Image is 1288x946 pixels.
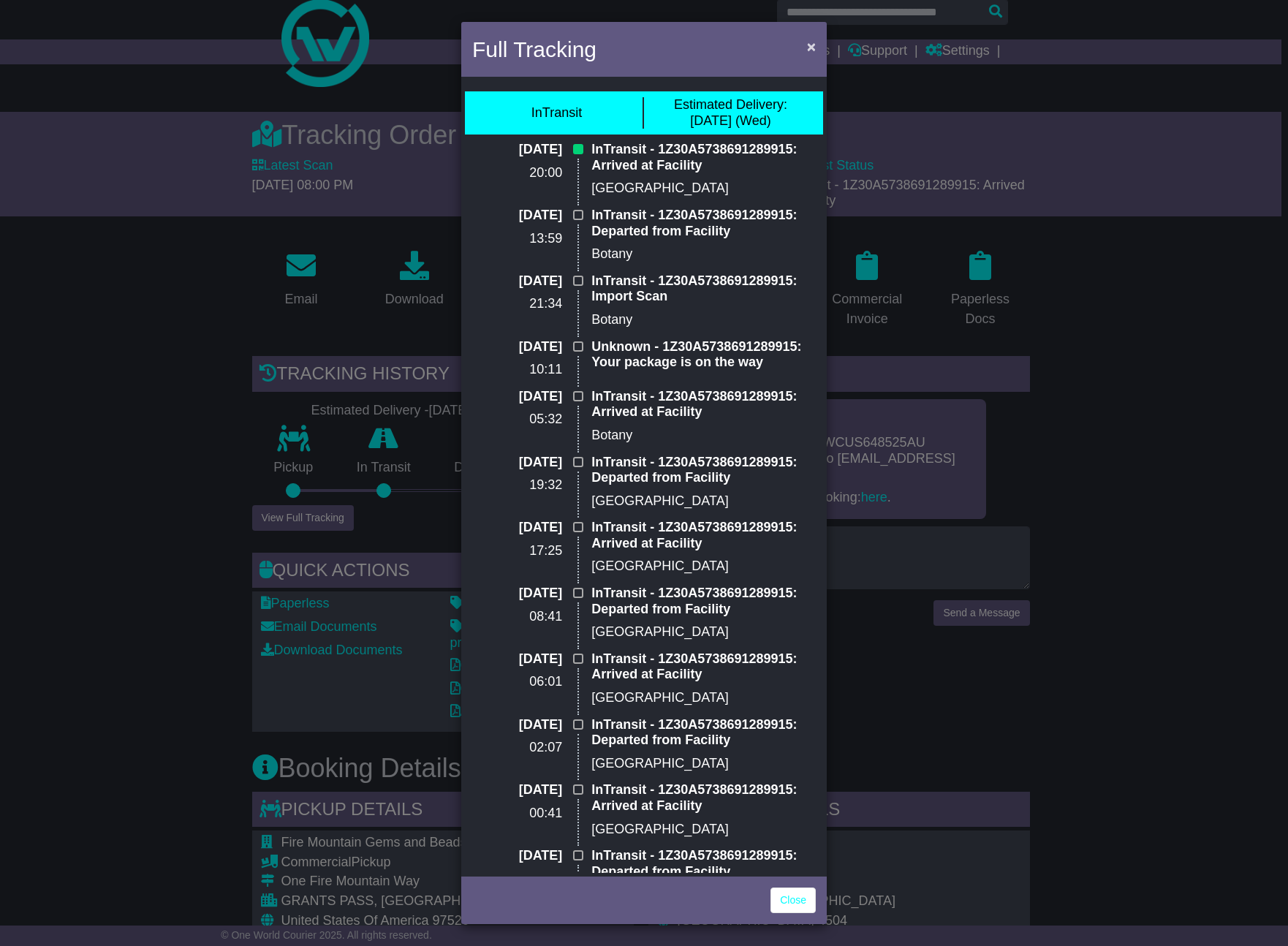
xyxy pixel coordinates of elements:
p: InTransit - 1Z30A5738691289915: Departed from Facility [591,717,816,749]
button: Close [800,31,823,61]
p: [GEOGRAPHIC_DATA] [591,822,816,838]
p: 00:41 [472,806,562,822]
p: [DATE] [472,142,562,158]
p: 02:07 [472,740,562,756]
p: [GEOGRAPHIC_DATA] [591,181,816,197]
p: 05:32 [472,412,562,428]
p: Botany [591,428,816,444]
p: [DATE] [472,389,562,405]
p: [DATE] [472,848,562,864]
p: 06:01 [472,674,562,690]
span: Estimated Delivery: [674,97,787,112]
p: [DATE] [472,782,562,798]
p: InTransit - 1Z30A5738691289915: Departed from Facility [591,848,816,879]
p: [DATE] [472,208,562,224]
p: Unknown - 1Z30A5738691289915: Your package is on the way [591,339,816,371]
p: InTransit - 1Z30A5738691289915: Departed from Facility [591,208,816,239]
p: 17:25 [472,543,562,559]
p: [GEOGRAPHIC_DATA] [591,690,816,706]
p: InTransit - 1Z30A5738691289915: Import Scan [591,273,816,305]
p: [DATE] [472,455,562,471]
p: [GEOGRAPHIC_DATA] [591,559,816,575]
div: InTransit [531,105,582,121]
h4: Full Tracking [472,33,596,66]
p: InTransit - 1Z30A5738691289915: Arrived at Facility [591,782,816,814]
p: 10:11 [472,362,562,378]
span: × [807,38,816,55]
p: 13:59 [472,231,562,247]
p: 19:32 [472,477,562,493]
p: Botany [591,246,816,262]
p: [GEOGRAPHIC_DATA] [591,624,816,640]
p: 20:00 [472,165,562,181]
p: 08:41 [472,609,562,625]
a: Close [770,888,816,913]
p: InTransit - 1Z30A5738691289915: Arrived at Facility [591,520,816,551]
p: InTransit - 1Z30A5738691289915: Departed from Facility [591,586,816,617]
p: [DATE] [472,520,562,536]
p: [DATE] [472,586,562,602]
p: [DATE] [472,717,562,733]
p: [GEOGRAPHIC_DATA] [591,756,816,772]
p: Botany [591,312,816,328]
p: InTransit - 1Z30A5738691289915: Arrived at Facility [591,389,816,420]
p: 23:49 [472,871,562,888]
p: [DATE] [472,339,562,355]
div: [DATE] (Wed) [674,97,787,129]
p: [DATE] [472,273,562,290]
p: [DATE] [472,651,562,667]
p: InTransit - 1Z30A5738691289915: Departed from Facility [591,455,816,486]
p: [GEOGRAPHIC_DATA] [591,493,816,510]
p: InTransit - 1Z30A5738691289915: Arrived at Facility [591,142,816,173]
p: InTransit - 1Z30A5738691289915: Arrived at Facility [591,651,816,683]
p: 21:34 [472,296,562,312]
